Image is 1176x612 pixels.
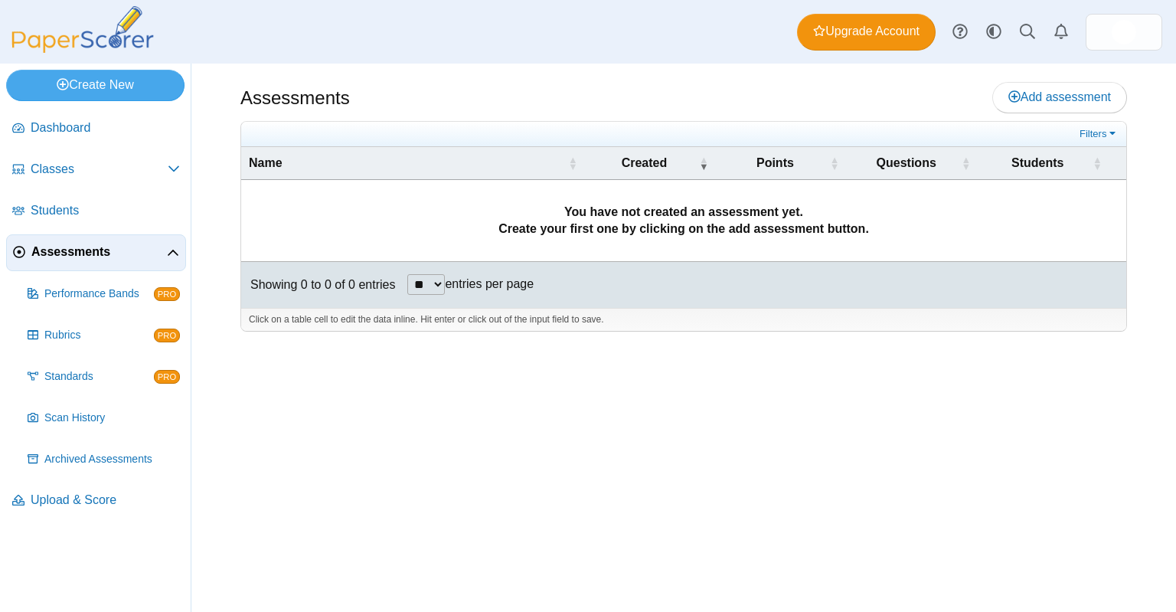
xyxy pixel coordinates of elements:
[1112,20,1136,44] span: Владислав Олійник
[31,492,180,509] span: Upload & Score
[21,358,186,395] a: Standards PRO
[1112,20,1136,44] img: ps.2RuRFRxkUmNWjS2V
[1086,14,1162,51] a: ps.2RuRFRxkUmNWjS2V
[6,42,159,55] a: PaperScorer
[31,119,180,136] span: Dashboard
[1008,90,1111,103] span: Add assessment
[1076,126,1122,142] a: Filters
[1044,15,1078,49] a: Alerts
[6,70,185,100] a: Create New
[31,244,167,260] span: Assessments
[31,202,180,219] span: Students
[6,193,186,230] a: Students
[44,411,180,426] span: Scan History
[498,205,869,235] b: You have not created an assessment yet. Create your first one by clicking on the add assessment b...
[6,6,159,53] img: PaperScorer
[6,234,186,271] a: Assessments
[992,82,1127,113] a: Add assessment
[1093,147,1102,179] span: Students : Activate to sort
[154,287,180,301] span: PRO
[241,308,1126,331] div: Click on a table cell to edit the data inline. Hit enter or click out of the input field to save.
[830,147,839,179] span: Points : Activate to sort
[756,156,794,169] span: Points
[21,317,186,354] a: Rubrics PRO
[44,286,154,302] span: Performance Bands
[962,147,971,179] span: Questions : Activate to sort
[154,370,180,384] span: PRO
[813,23,920,40] span: Upgrade Account
[31,161,168,178] span: Classes
[877,156,936,169] span: Questions
[154,329,180,342] span: PRO
[21,441,186,478] a: Archived Assessments
[21,276,186,313] a: Performance Bands PRO
[6,483,186,519] a: Upload & Score
[622,156,668,169] span: Created
[445,277,534,290] label: entries per page
[6,152,186,188] a: Classes
[1011,156,1063,169] span: Students
[568,147,577,179] span: Name : Activate to sort
[44,452,180,467] span: Archived Assessments
[44,328,154,343] span: Rubrics
[6,110,186,147] a: Dashboard
[797,14,936,51] a: Upgrade Account
[21,400,186,437] a: Scan History
[240,85,350,111] h1: Assessments
[241,262,395,308] div: Showing 0 to 0 of 0 entries
[699,147,708,179] span: Created : Activate to remove sorting
[44,369,154,385] span: Standards
[249,156,283,169] span: Name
